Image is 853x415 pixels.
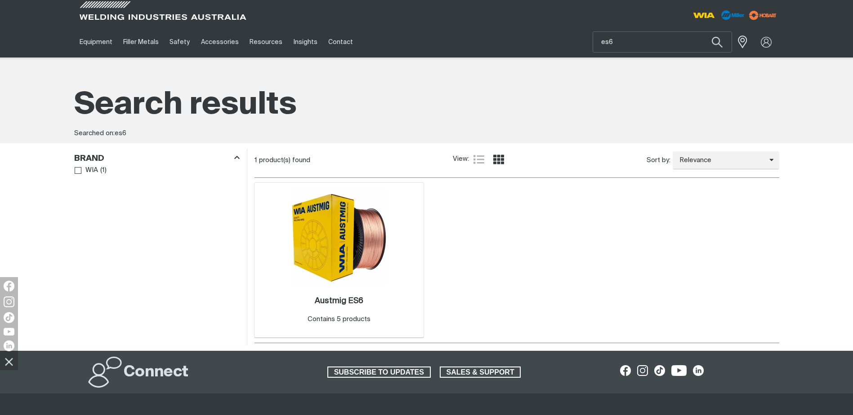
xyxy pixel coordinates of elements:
img: TikTok [4,312,14,323]
a: Resources [244,26,288,57]
span: SALES & SUPPORT [441,366,520,378]
div: 1 [255,156,453,165]
button: Search products [702,31,732,53]
div: Contains 5 products [308,314,371,325]
a: Accessories [196,26,244,57]
img: hide socials [1,354,17,369]
span: ( 1 ) [100,165,107,176]
a: Insights [288,26,322,57]
h3: Brand [74,154,104,164]
input: Product name or item number... [593,32,732,52]
img: Instagram [4,296,14,307]
a: Filler Metals [118,26,164,57]
span: Relevance [673,155,769,166]
img: Facebook [4,281,14,291]
span: SUBSCRIBE TO UPDATES [328,366,430,378]
a: Austmig ES6 [315,296,363,306]
a: SALES & SUPPORT [440,366,521,378]
img: Austmig ES6 [291,190,387,286]
a: Safety [164,26,195,57]
h2: Connect [124,362,188,382]
span: es6 [115,130,126,137]
img: YouTube [4,328,14,336]
span: WIA [85,165,98,176]
a: Equipment [74,26,118,57]
h2: Austmig ES6 [315,297,363,305]
section: Product list controls [255,149,779,172]
h1: Search results [74,85,779,125]
a: WIA [75,164,98,177]
ul: Brand [75,164,239,177]
aside: Filters [74,149,240,177]
a: Contact [323,26,358,57]
span: product(s) found [259,157,310,163]
a: SUBSCRIBE TO UPDATES [327,366,431,378]
span: Sort by: [647,155,670,166]
span: View: [453,154,469,164]
img: miller [746,9,779,22]
div: Searched on: [74,128,779,139]
div: Brand [74,152,240,164]
nav: Main [74,26,603,57]
a: List view [473,154,484,165]
img: LinkedIn [4,340,14,351]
